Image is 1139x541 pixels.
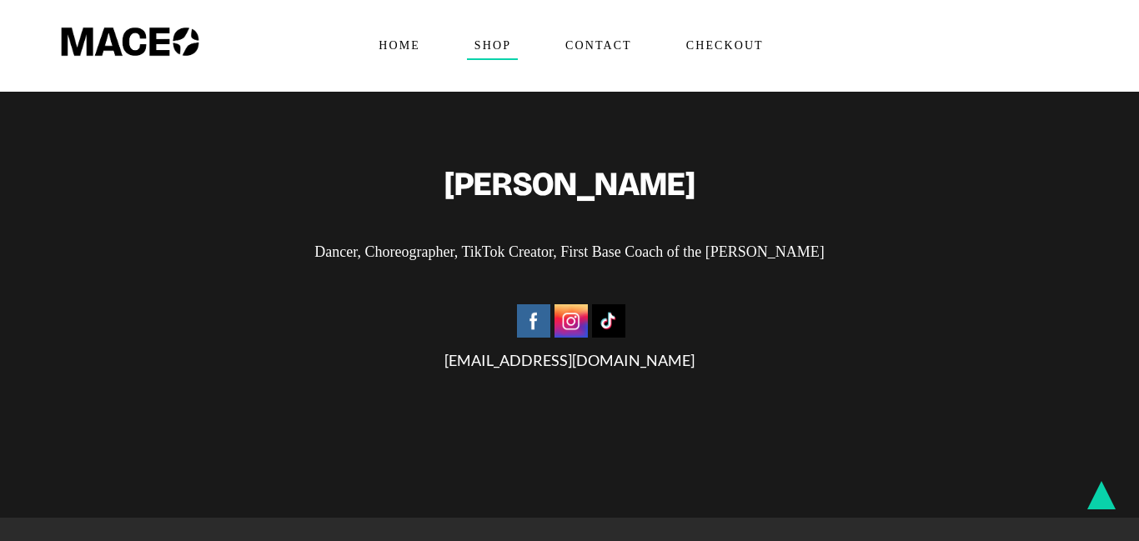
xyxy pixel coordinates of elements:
span: Home [371,33,427,59]
span: Shop [467,33,518,59]
img: Tiktok [592,304,625,338]
img: Instagram [554,304,588,338]
h2: [PERSON_NAME] [67,166,1072,203]
span: Contact [558,33,639,59]
p: Dancer, Choreographer, TikTok Creator, First Base Coach of the [PERSON_NAME] [67,240,1072,263]
div: [EMAIL_ADDRESS][DOMAIN_NAME] [67,301,1072,372]
img: Facebook [517,304,550,338]
span: Checkout [679,33,770,59]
